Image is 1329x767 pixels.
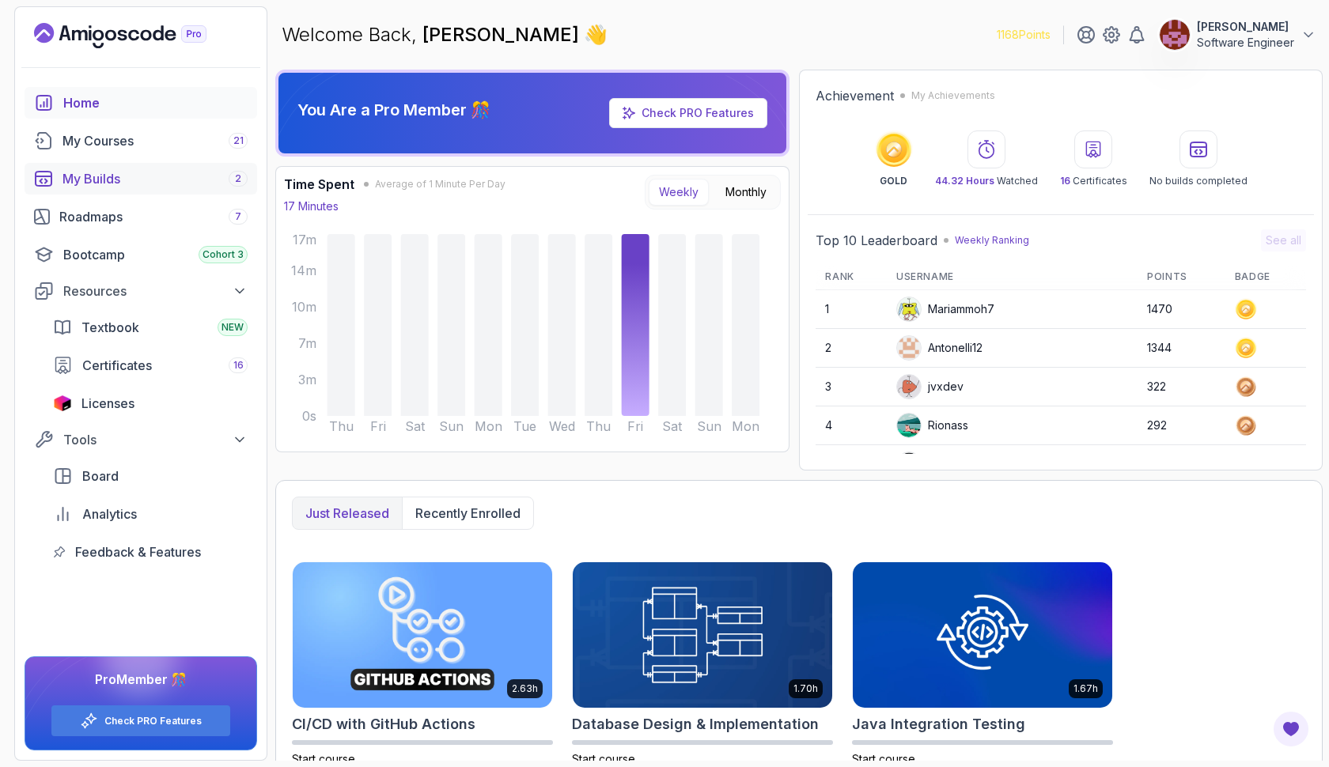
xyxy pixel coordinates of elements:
[82,467,119,486] span: Board
[25,201,257,232] a: roadmaps
[1272,710,1310,748] button: Open Feedback Button
[475,418,502,434] tspan: Mon
[1159,19,1316,51] button: user profile image[PERSON_NAME]Software Engineer
[816,445,887,484] td: 5
[852,561,1113,767] a: Java Integration Testing card1.67hJava Integration TestingStart course
[63,430,248,449] div: Tools
[897,336,921,360] img: user profile image
[63,281,248,300] div: Resources
[292,561,553,767] a: CI/CD with GitHub Actions card2.63hCI/CD with GitHub ActionsStart course
[627,418,643,434] tspan: Fri
[887,264,1138,290] th: Username
[59,207,248,226] div: Roadmaps
[816,329,887,368] td: 2
[44,349,257,381] a: certificates
[235,172,241,185] span: 2
[732,418,759,434] tspan: Mon
[662,418,683,434] tspan: Sat
[896,452,1011,477] div: loftyeagle5a591
[305,504,389,523] p: Just released
[439,418,464,434] tspan: Sun
[572,713,819,735] h2: Database Design & Implementation
[405,418,426,434] tspan: Sat
[1138,329,1225,368] td: 1344
[25,425,257,454] button: Tools
[25,277,257,305] button: Resources
[642,106,754,119] a: Check PRO Features
[852,713,1025,735] h2: Java Integration Testing
[1225,264,1306,290] th: Badge
[293,497,402,529] button: Just released
[298,372,316,387] tspan: 3m
[793,682,818,695] p: 1.70h
[292,752,355,765] span: Start course
[82,356,152,375] span: Certificates
[649,179,709,206] button: Weekly
[816,290,887,329] td: 1
[1138,368,1225,406] td: 322
[82,504,137,523] span: Analytics
[697,418,721,434] tspan: Sun
[1138,445,1225,484] td: 188
[1138,406,1225,445] td: 292
[63,245,248,264] div: Bootcamp
[896,297,994,322] div: Mariammoh7
[573,562,832,708] img: Database Design & Implementation card
[897,452,921,476] img: user profile image
[370,418,386,434] tspan: Fri
[44,498,257,530] a: analytics
[53,395,72,411] img: jetbrains icon
[75,542,201,561] span: Feedback & Features
[62,131,248,150] div: My Courses
[284,175,354,194] h3: Time Spent
[955,234,1029,247] p: Weekly Ranking
[1149,175,1248,187] p: No builds completed
[292,713,475,735] h2: CI/CD with GitHub Actions
[402,497,533,529] button: Recently enrolled
[233,359,244,372] span: 16
[282,22,608,47] p: Welcome Back,
[853,562,1112,708] img: Java Integration Testing card
[896,335,983,361] div: Antonelli12
[1197,19,1294,35] p: [PERSON_NAME]
[297,99,490,121] p: You Are a Pro Member 🎊
[896,413,968,438] div: Rionass
[34,23,243,48] a: Landing page
[1060,175,1127,187] p: Certificates
[816,368,887,406] td: 3
[233,134,244,147] span: 21
[896,374,964,399] div: jvxdev
[44,312,257,343] a: textbook
[1073,682,1098,695] p: 1.67h
[572,752,635,765] span: Start course
[935,175,994,187] span: 44.32 Hours
[51,705,231,737] button: Check PRO Features
[1138,264,1225,290] th: Points
[44,460,257,492] a: board
[1060,175,1070,187] span: 16
[897,375,921,399] img: default monster avatar
[1261,229,1306,251] button: See all
[816,406,887,445] td: 4
[293,232,316,247] tspan: 17m
[586,418,611,434] tspan: Thu
[911,89,995,102] p: My Achievements
[81,318,139,337] span: Textbook
[329,418,354,434] tspan: Thu
[997,27,1051,43] p: 1168 Points
[44,387,257,419] a: licenses
[513,418,536,434] tspan: Tue
[375,178,505,191] span: Average of 1 Minute Per Day
[302,408,316,424] tspan: 0s
[235,210,241,223] span: 7
[880,175,907,187] p: GOLD
[897,414,921,437] img: user profile image
[935,175,1038,187] p: Watched
[81,394,134,413] span: Licenses
[582,20,611,50] span: 👋
[25,239,257,270] a: bootcamp
[284,198,339,214] p: 17 Minutes
[63,93,248,112] div: Home
[512,682,538,695] p: 2.63h
[816,264,887,290] th: Rank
